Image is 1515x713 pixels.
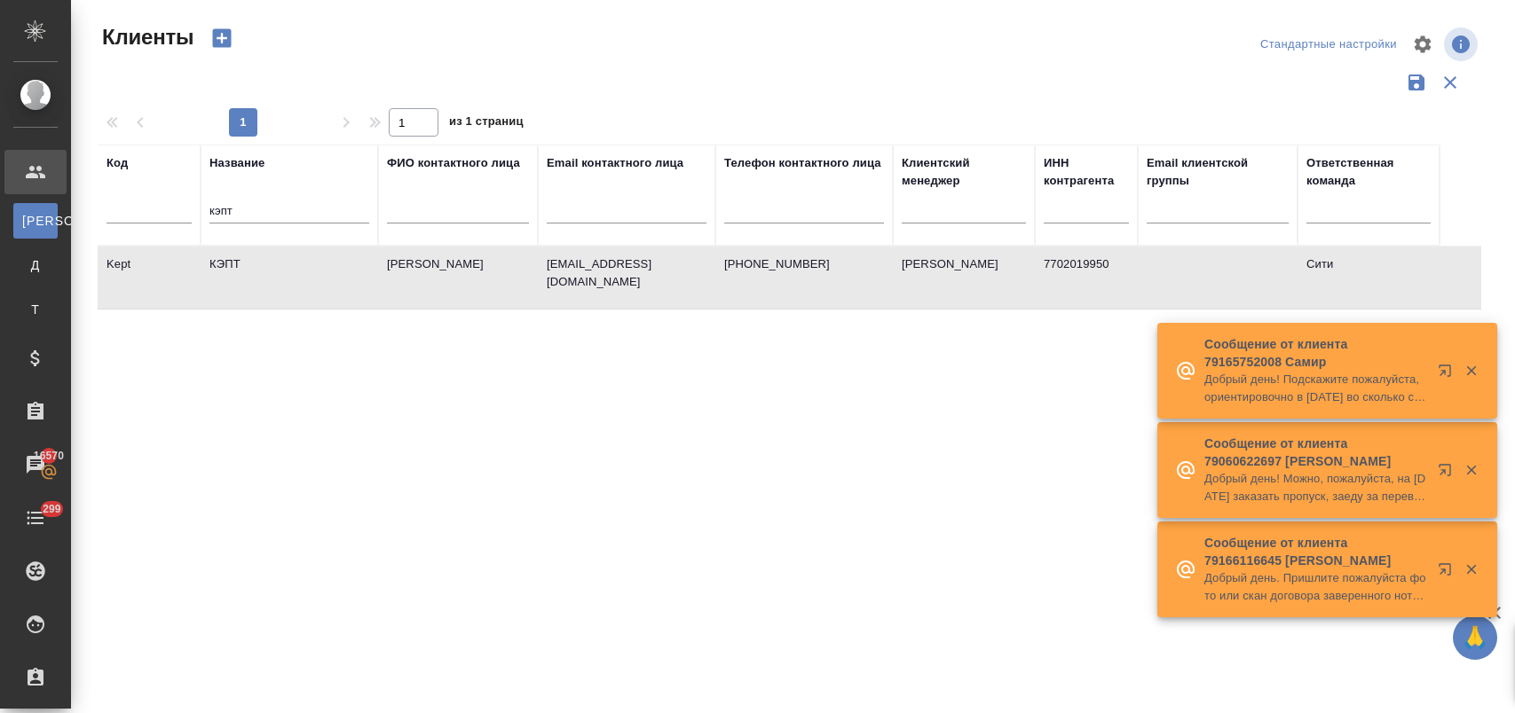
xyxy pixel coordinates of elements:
span: Клиенты [98,23,193,51]
span: Посмотреть информацию [1444,27,1481,61]
td: КЭПТ [201,247,378,309]
span: 299 [32,500,72,518]
div: Телефон контактного лица [724,154,881,172]
button: Открыть в новой вкладке [1427,452,1470,495]
td: Сити [1298,247,1440,309]
div: ФИО контактного лица [387,154,520,172]
button: Открыть в новой вкладке [1427,353,1470,396]
button: Открыть в новой вкладке [1427,552,1470,594]
div: Ответственная команда [1306,154,1431,190]
div: Клиентский менеджер [902,154,1026,190]
div: Код [107,154,128,172]
span: из 1 страниц [449,111,524,137]
p: Сообщение от клиента 79165752008 Самир [1204,335,1426,371]
p: Добрый день! Можно, пожалуйста, на [DATE] заказать пропуск, заеду за переводом после 16.00 [1204,470,1426,505]
span: Т [22,301,49,318]
td: Kept [98,247,201,309]
p: Добрый день! Подскажите пожалуйста, ориентировочно в [DATE] во сколько смогу забрать пеоевод? [1204,371,1426,406]
span: [PERSON_NAME] [22,212,49,230]
td: [PERSON_NAME] [893,247,1035,309]
button: Сохранить фильтры [1400,66,1433,99]
p: Сообщение от клиента 79166116645 [PERSON_NAME] [1204,534,1426,569]
p: [EMAIL_ADDRESS][DOMAIN_NAME] [547,255,706,291]
button: Закрыть [1453,561,1489,577]
td: [PERSON_NAME] [378,247,538,309]
button: Создать [201,23,243,53]
span: Д [22,256,49,274]
div: Email контактного лица [547,154,683,172]
a: 16570 [4,443,67,487]
button: Сбросить фильтры [1433,66,1467,99]
span: Настроить таблицу [1401,23,1444,66]
a: Д [13,247,58,283]
td: 7702019950 [1035,247,1138,309]
div: ИНН контрагента [1044,154,1129,190]
p: Добрый день. Пришлите пожалуйста фото или скан договора заверенного нотариусом. [PERSON_NAME] смо... [1204,569,1426,605]
button: Закрыть [1453,363,1489,379]
p: [PHONE_NUMBER] [724,255,884,273]
div: Email клиентской группы [1147,154,1289,190]
a: 299 [4,496,67,540]
span: 16570 [23,447,75,465]
p: Сообщение от клиента 79060622697 [PERSON_NAME] [1204,435,1426,470]
button: Закрыть [1453,462,1489,478]
div: split button [1256,31,1401,59]
div: Название [209,154,264,172]
a: Т [13,292,58,327]
a: [PERSON_NAME] [13,203,58,239]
